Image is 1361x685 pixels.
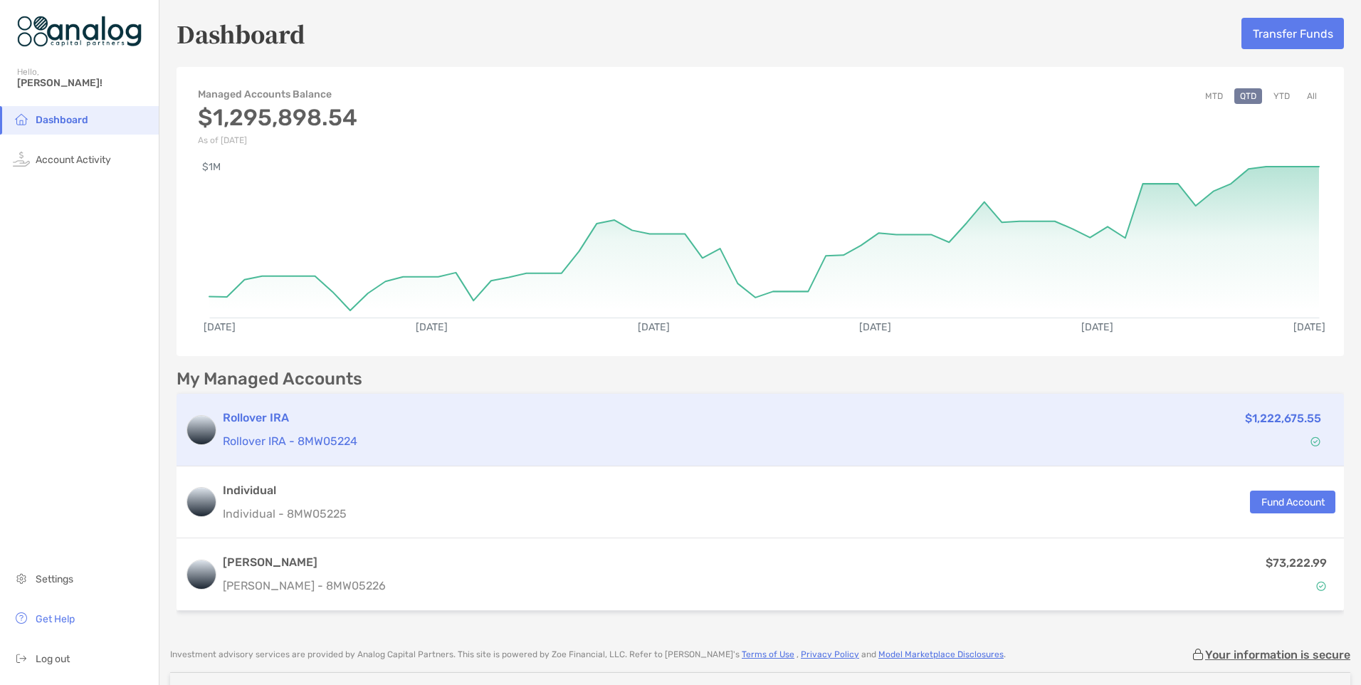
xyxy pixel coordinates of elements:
text: $1M [202,161,221,173]
h3: $1,295,898.54 [198,104,357,131]
span: Log out [36,653,70,665]
img: Zoe Logo [17,6,142,57]
button: All [1301,88,1323,104]
p: My Managed Accounts [177,370,362,388]
img: activity icon [13,150,30,167]
text: [DATE] [1081,321,1113,333]
p: Rollover IRA - 8MW05224 [223,432,1053,450]
p: $1,222,675.55 [1245,409,1321,427]
h3: [PERSON_NAME] [223,554,386,571]
img: Account Status icon [1316,581,1326,591]
p: As of [DATE] [198,135,357,145]
button: MTD [1199,88,1229,104]
h5: Dashboard [177,17,305,50]
text: [DATE] [638,321,670,333]
button: YTD [1268,88,1296,104]
p: $73,222.99 [1266,554,1327,572]
text: [DATE] [859,321,891,333]
img: logo account [187,416,216,444]
span: Settings [36,573,73,585]
img: logout icon [13,649,30,666]
img: settings icon [13,570,30,587]
img: household icon [13,110,30,127]
a: Model Marketplace Disclosures [878,649,1004,659]
p: Individual - 8MW05225 [223,505,347,523]
p: Investment advisory services are provided by Analog Capital Partners . This site is powered by Zo... [170,649,1006,660]
img: Account Status icon [1310,436,1320,446]
img: logo account [187,560,216,589]
button: QTD [1234,88,1262,104]
p: [PERSON_NAME] - 8MW05226 [223,577,386,595]
h4: Managed Accounts Balance [198,88,357,100]
a: Privacy Policy [801,649,859,659]
button: Fund Account [1250,491,1335,513]
p: Your information is secure [1205,648,1350,662]
button: Transfer Funds [1241,18,1344,49]
span: Dashboard [36,114,88,126]
img: get-help icon [13,610,30,627]
text: [DATE] [1293,321,1325,333]
span: [PERSON_NAME]! [17,77,150,89]
a: Terms of Use [742,649,794,659]
text: [DATE] [204,321,236,333]
h3: Rollover IRA [223,409,1053,427]
text: [DATE] [416,321,448,333]
span: Get Help [36,613,75,625]
span: Account Activity [36,154,111,166]
h3: Individual [223,482,347,499]
img: logo account [187,488,216,516]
